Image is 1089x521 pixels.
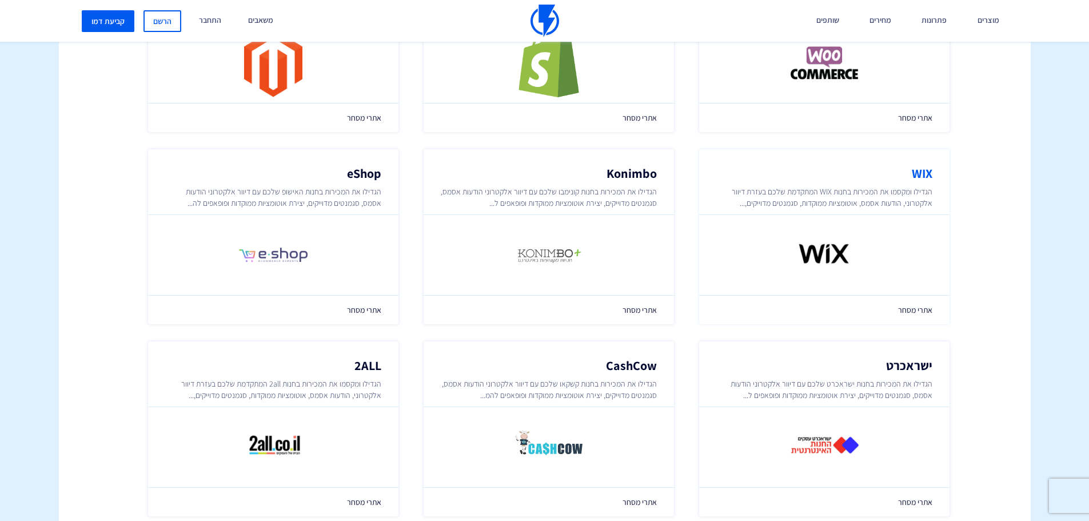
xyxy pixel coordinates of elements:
p: הגדילו ומקסמו את המכירות בחנות 2all המתקדמת שלכם בעזרת דיוור אלקטרוני, הודעות אסמס, אוטומציות ממו... [165,378,381,401]
p: הגדילו את המכירות בחנות קונימבו שלכם עם דיוור אלקטרוני הודעות אסמס, סגמנטים מדוייקים, יצירת אוטומ... [441,186,657,209]
p: הגדילו ומקסמו את המכירות בחנות WIX המתקדמת שלכם בעזרת דיוור אלקטרוני, הודעות אסמס, אוטומציות ממוק... [716,186,932,209]
h2: CashCow [441,359,657,372]
a: eShop הגדילו את המכירות בחנות האישופ שלכם עם דיוור אלקטרוני הודעות אסמס, סגמנטים מדוייקים, יצירת ... [148,149,398,324]
span: אתרי מסחר [716,496,932,508]
a: הרשם [143,10,181,32]
h2: WIX [716,166,932,180]
a: ישראכרט הגדילו את המכירות בחנות ישראכרט שלכם עם דיוור אלקטרוני הודעות אסמס, סגמנטים מדוייקים, יצי... [699,341,950,516]
span: אתרי מסחר [441,112,657,124]
p: הגדילו את המכירות בחנות ישראכרט שלכם עם דיוור אלקטרוני הודעות אסמס, סגמנטים מדוייקים, יצירת אוטומ... [716,378,932,401]
span: אתרי מסחר [716,304,932,316]
span: אתרי מסחר [441,496,657,508]
span: אתרי מסחר [165,304,381,316]
a: WIX הגדילו ומקסמו את המכירות בחנות WIX המתקדמת שלכם בעזרת דיוור אלקטרוני, הודעות אסמס, אוטומציות ... [699,149,950,324]
a: Konimbo הגדילו את המכירות בחנות קונימבו שלכם עם דיוור אלקטרוני הודעות אסמס, סגמנטים מדוייקים, יצי... [424,149,674,324]
h2: eShop [165,166,381,180]
p: הגדילו את המכירות בחנות האישופ שלכם עם דיוור אלקטרוני הודעות אסמס, סגמנטים מדוייקים, יצירת אוטומצ... [165,186,381,209]
p: הגדילו את המכירות בחנות קשקאו שלכם עם דיוור אלקטרוני הודעות אסמס, סגמנטים מדוייקים, יצירת אוטומצי... [441,378,657,401]
h2: ישראכרט [716,359,932,372]
span: אתרי מסחר [165,112,381,124]
a: CashCow הגדילו את המכירות בחנות קשקאו שלכם עם דיוור אלקטרוני הודעות אסמס, סגמנטים מדוייקים, יצירת... [424,341,674,516]
a: 2ALL הגדילו ומקסמו את המכירות בחנות 2all המתקדמת שלכם בעזרת דיוור אלקטרוני, הודעות אסמס, אוטומציו... [148,341,398,516]
a: קביעת דמו [82,10,134,32]
span: אתרי מסחר [441,304,657,316]
span: אתרי מסחר [165,496,381,508]
span: אתרי מסחר [716,112,932,124]
h2: Konimbo [441,166,657,180]
h2: 2ALL [165,359,381,372]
